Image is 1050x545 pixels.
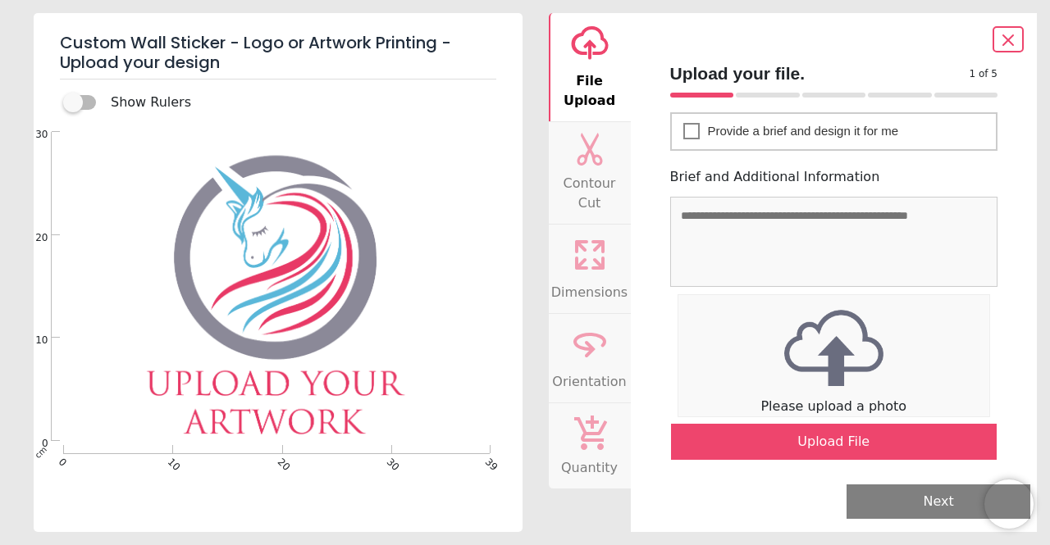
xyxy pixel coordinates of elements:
[551,275,628,302] span: Dimensions
[17,127,48,142] span: 30
[670,167,998,187] label: Brief and Additional Information
[17,436,48,451] span: 0
[550,63,629,111] span: File Upload
[164,455,175,466] span: 10
[678,305,990,390] img: upload icon
[549,314,631,402] button: Orientation
[561,450,618,478] span: Quantity
[549,403,631,488] button: Quantity
[552,364,626,392] span: Orientation
[33,445,48,461] span: cm
[671,424,997,460] div: Upload File
[984,479,1034,529] iframe: Brevo live chat
[760,398,906,414] span: Please upload a photo
[73,93,523,112] div: Show Rulers
[708,122,899,141] span: Provide a brief and design it for me
[55,455,66,466] span: 0
[384,455,395,466] span: 30
[549,13,631,121] button: File Upload
[670,61,970,87] span: Upload your file.
[17,333,48,347] span: 10
[969,66,997,81] span: 1 of 5
[274,455,285,466] span: 20
[17,230,48,245] span: 20
[847,484,1030,519] button: Next
[549,122,631,224] button: Contour Cut
[550,166,629,213] span: Contour Cut
[482,455,493,466] span: 39
[549,225,631,313] button: Dimensions
[60,26,496,79] h5: Custom Wall Sticker - Logo or Artwork Printing - Upload your design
